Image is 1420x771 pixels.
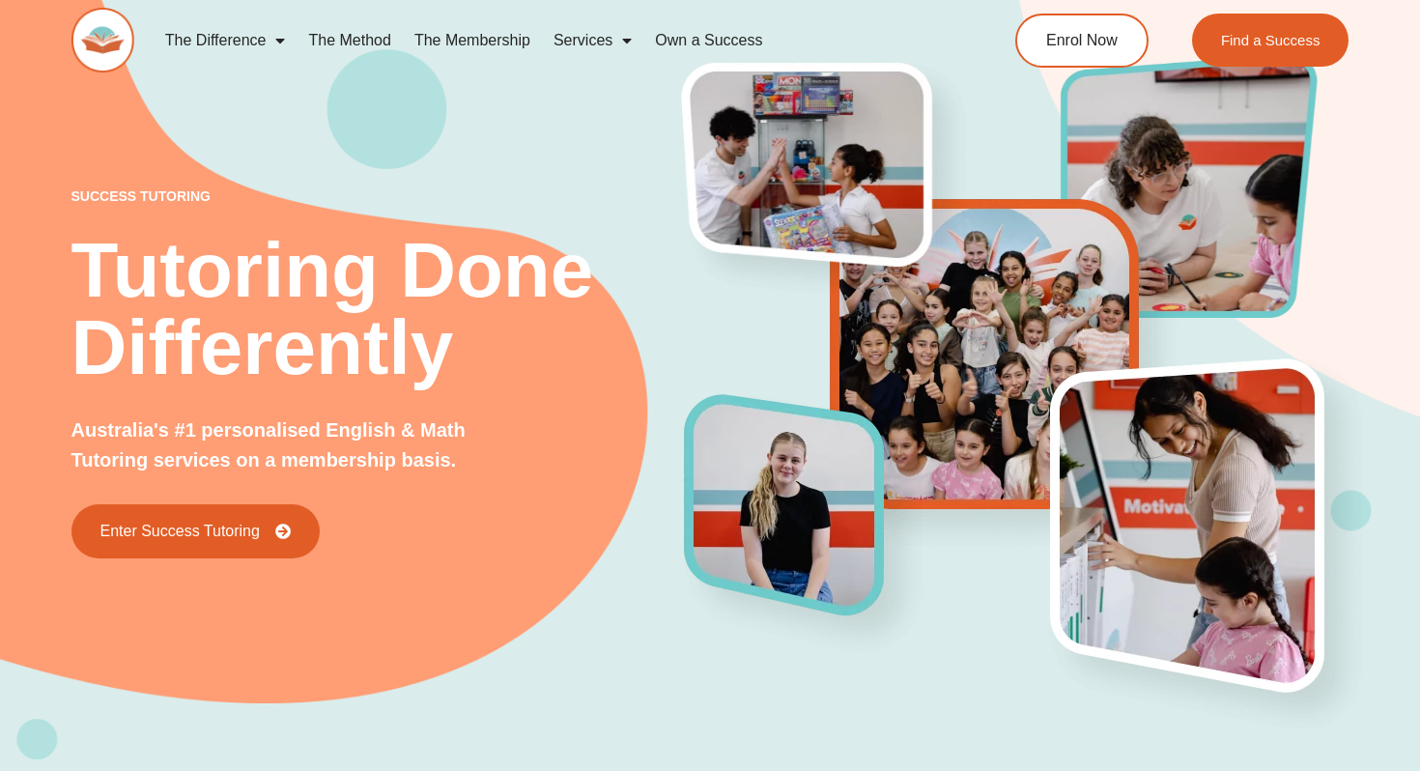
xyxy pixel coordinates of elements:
[100,524,260,539] span: Enter Success Tutoring
[643,18,774,63] a: Own a Success
[71,504,320,558] a: Enter Success Tutoring
[1046,33,1118,48] span: Enrol Now
[71,232,685,386] h2: Tutoring Done Differently
[297,18,402,63] a: The Method
[154,18,298,63] a: The Difference
[542,18,643,63] a: Services
[71,189,685,203] p: success tutoring
[403,18,542,63] a: The Membership
[154,18,943,63] nav: Menu
[1221,33,1321,47] span: Find a Success
[1015,14,1149,68] a: Enrol Now
[1192,14,1349,67] a: Find a Success
[71,415,520,475] p: Australia's #1 personalised English & Math Tutoring services on a membership basis.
